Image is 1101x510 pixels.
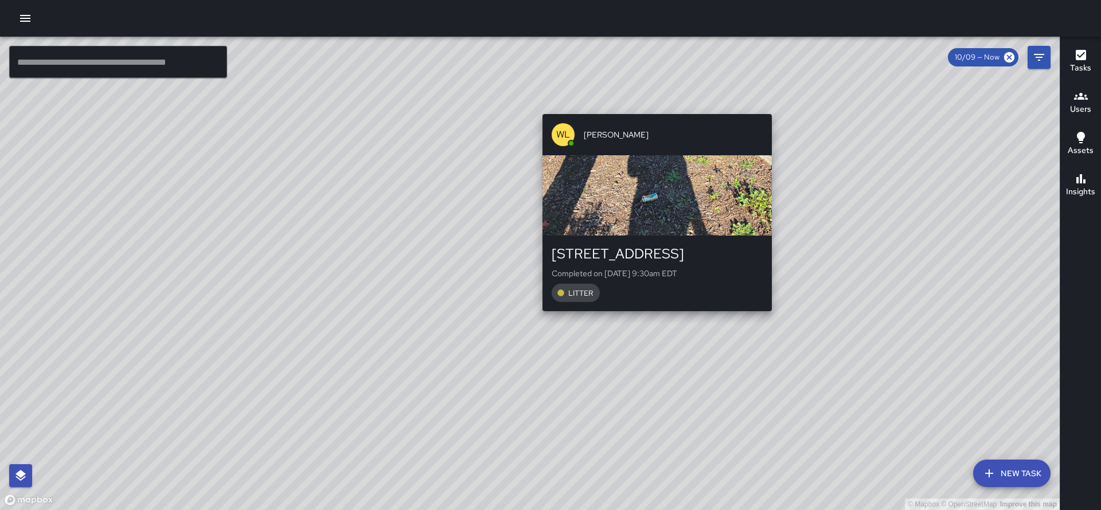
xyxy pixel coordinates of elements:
button: Users [1060,83,1101,124]
h6: Assets [1068,144,1094,157]
h6: Insights [1066,186,1095,198]
span: 10/09 — Now [948,52,1006,63]
button: Assets [1060,124,1101,165]
button: New Task [973,460,1051,487]
button: Insights [1060,165,1101,206]
div: 10/09 — Now [948,48,1018,66]
p: Completed on [DATE] 9:30am EDT [552,268,763,279]
button: Tasks [1060,41,1101,83]
p: WL [556,128,570,142]
span: LITTER [561,288,600,299]
h6: Tasks [1070,62,1091,74]
span: [PERSON_NAME] [584,129,763,140]
button: Filters [1028,46,1051,69]
button: WL[PERSON_NAME][STREET_ADDRESS]Completed on [DATE] 9:30am EDTLITTER [542,114,772,311]
div: [STREET_ADDRESS] [552,245,763,263]
h6: Users [1070,103,1091,116]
